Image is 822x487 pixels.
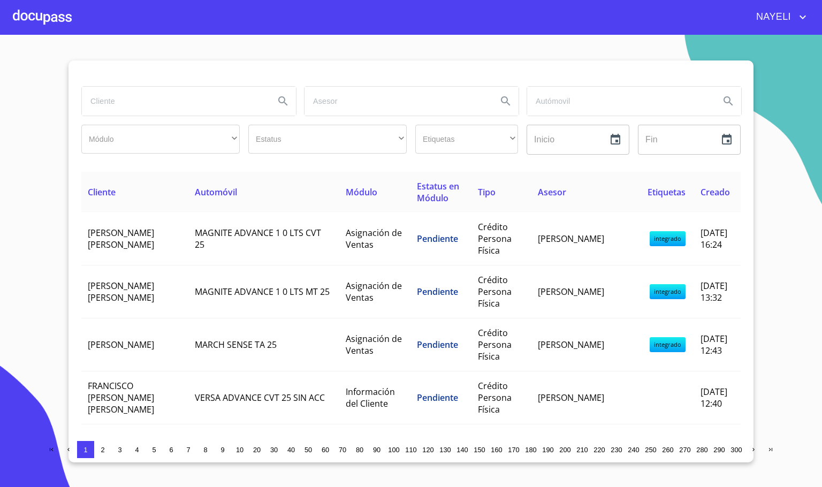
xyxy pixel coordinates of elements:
span: [DATE] 16:24 [701,227,727,250]
button: Search [270,88,296,114]
button: 300 [728,441,745,458]
button: 190 [539,441,557,458]
span: 270 [679,446,690,454]
span: 6 [169,446,173,454]
span: 170 [508,446,519,454]
button: 250 [642,441,659,458]
span: 260 [662,446,673,454]
span: Asignación de Ventas [346,280,402,303]
span: FRANCISCO [PERSON_NAME] [PERSON_NAME] [88,380,154,415]
button: 100 [385,441,402,458]
button: 170 [505,441,522,458]
button: 50 [300,441,317,458]
span: Asignación de Ventas [346,227,402,250]
span: VERSA ADVANCE CVT 25 SIN ACC [195,392,325,404]
span: MAGNITE ADVANCE 1 0 LTS CVT 25 [195,227,321,250]
span: 50 [305,446,312,454]
span: 70 [339,446,346,454]
span: 180 [525,446,536,454]
span: 30 [270,446,278,454]
span: MAGNITE ADVANCE 1 0 LTS MT 25 [195,286,330,298]
button: 210 [574,441,591,458]
span: Crédito Persona Física [478,380,512,415]
span: Módulo [346,186,377,198]
span: MARCH SENSE TA 25 [195,339,277,351]
button: 120 [420,441,437,458]
button: Search [716,88,741,114]
button: 240 [625,441,642,458]
span: [PERSON_NAME] [PERSON_NAME] [88,227,154,250]
span: 100 [388,446,399,454]
input: search [527,87,711,116]
span: 240 [628,446,639,454]
span: 280 [696,446,707,454]
button: 5 [146,441,163,458]
button: 70 [334,441,351,458]
button: 150 [471,441,488,458]
button: 60 [317,441,334,458]
button: account of current user [748,9,809,26]
span: 210 [576,446,588,454]
span: Estatus en Módulo [417,180,459,204]
button: 200 [557,441,574,458]
span: Asesor [538,186,566,198]
input: search [305,87,489,116]
span: 160 [491,446,502,454]
span: Crédito Persona Física [478,327,512,362]
span: 2 [101,446,104,454]
span: Pendiente [417,339,458,351]
div: ​ [415,125,518,154]
button: 2 [94,441,111,458]
button: 9 [214,441,231,458]
span: [PERSON_NAME] [538,233,604,245]
button: 290 [711,441,728,458]
span: 80 [356,446,363,454]
div: ​ [81,125,240,154]
span: [PERSON_NAME] [88,339,154,351]
span: Pendiente [417,392,458,404]
button: 110 [402,441,420,458]
span: 220 [593,446,605,454]
span: Etiquetas [648,186,686,198]
span: Creado [701,186,730,198]
span: 200 [559,446,570,454]
span: Información del Cliente [346,386,395,409]
button: 1 [77,441,94,458]
span: 140 [456,446,468,454]
button: 80 [351,441,368,458]
span: Crédito Persona Física [478,274,512,309]
span: [DATE] 12:43 [701,333,727,356]
button: 10 [231,441,248,458]
button: Search [493,88,519,114]
span: Asignación de Ventas [346,333,402,356]
div: ​ [248,125,407,154]
button: 40 [283,441,300,458]
span: 5 [152,446,156,454]
span: Pendiente [417,233,458,245]
button: 6 [163,441,180,458]
button: 90 [368,441,385,458]
span: 290 [713,446,725,454]
button: 180 [522,441,539,458]
button: 130 [437,441,454,458]
span: 150 [474,446,485,454]
span: 130 [439,446,451,454]
span: 300 [730,446,742,454]
span: Crédito Persona Física [478,221,512,256]
span: Cliente [88,186,116,198]
span: 9 [220,446,224,454]
span: [DATE] 12:40 [701,386,727,409]
span: Automóvil [195,186,237,198]
span: 20 [253,446,261,454]
span: 40 [287,446,295,454]
span: [PERSON_NAME] [538,339,604,351]
span: 90 [373,446,380,454]
span: 1 [83,446,87,454]
button: 3 [111,441,128,458]
button: 7 [180,441,197,458]
button: 4 [128,441,146,458]
span: 10 [236,446,243,454]
span: [PERSON_NAME] [PERSON_NAME] [88,280,154,303]
span: integrado [650,337,686,352]
span: [DATE] 13:32 [701,280,727,303]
